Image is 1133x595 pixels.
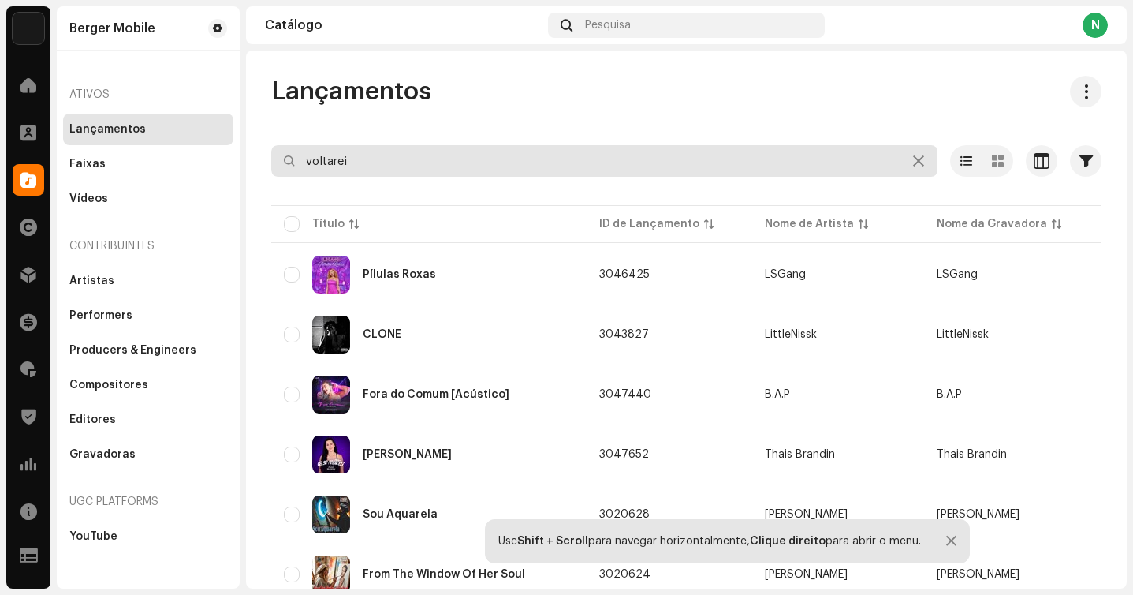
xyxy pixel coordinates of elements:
div: Artistas [69,275,114,287]
span: Lançamentos [271,76,431,107]
div: Catálogo [265,19,542,32]
span: 3043827 [599,329,649,340]
re-m-nav-item: Vídeos [63,183,233,215]
input: Pesquisa [271,145,937,177]
span: B.A.P [765,389,911,400]
span: 3020624 [599,569,650,580]
div: Producers & Engineers [69,344,196,357]
span: B.A.P [937,389,962,400]
div: From The Window Of Her Soul [363,569,525,580]
span: 3047440 [599,389,651,400]
div: N [1083,13,1108,38]
re-m-nav-item: YouTube [63,521,233,552]
span: 3047652 [599,449,649,460]
div: CLONE [363,329,401,340]
div: B.A.P [765,389,790,400]
re-m-nav-item: Producers & Engineers [63,335,233,366]
div: Pílulas Roxas [363,269,436,280]
div: Berger Mobile [69,22,155,35]
div: Sou Aquarela [363,509,438,520]
strong: Clique direito [750,536,826,547]
img: 46384dad-48b2-425b-8bb9-30c416536c4c [312,256,350,294]
re-a-nav-header: Ativos [63,76,233,114]
span: Thais Brandin [937,449,1007,460]
div: ID de Lançamento [599,216,699,232]
span: LSGang [765,269,911,280]
div: Lançamentos [69,123,146,136]
div: [PERSON_NAME] [765,569,848,580]
re-m-nav-item: Compositores [63,369,233,401]
div: Celso Portiolli [363,449,452,460]
span: Alfredo Assumpção [765,509,911,520]
div: Compositores [69,379,148,391]
span: LittleNissk [765,329,911,340]
div: Performers [69,309,132,322]
div: Thais Brandin [765,449,835,460]
span: Pesquisa [585,19,631,32]
img: 233e43c6-7e71-491f-aafb-3190f84b0613 [312,496,350,533]
strong: Shift + Scroll [517,536,588,547]
div: Título [312,216,345,232]
div: LSGang [765,269,806,280]
span: LSGang [937,269,978,280]
div: Editores [69,414,116,426]
span: Alfredo Assumpção [937,509,1019,520]
img: 46d46a23-1375-46c3-9134-00aadcfe78a4 [312,556,350,593]
span: Alfredo Assumpção [765,569,911,580]
div: [PERSON_NAME] [765,509,848,520]
div: Vídeos [69,193,108,205]
span: 3020628 [599,509,650,520]
re-m-nav-item: Performers [63,300,233,331]
img: ce44fecc-f09a-4c08-b922-014be1f0f8bb [312,436,350,473]
div: LittleNissk [765,329,817,340]
span: LittleNissk [937,329,989,340]
re-a-nav-header: UGC Platforms [63,483,233,521]
re-m-nav-item: Editores [63,404,233,436]
re-a-nav-header: Contribuintes [63,227,233,265]
re-m-nav-item: Faixas [63,148,233,180]
div: Nome de Artista [765,216,854,232]
div: Gravadoras [69,448,136,461]
div: Faixas [69,158,106,170]
span: Thais Brandin [765,449,911,460]
re-m-nav-item: Artistas [63,265,233,297]
span: 3046425 [599,269,650,280]
div: YouTube [69,530,117,543]
img: 102f2c20-9e38-4e18-b9f3-b20ef703b5ae [312,316,350,354]
re-m-nav-item: Gravadoras [63,439,233,470]
img: e6131143-0e81-4327-8ed2-402d43083518 [312,376,350,414]
div: Fora do Comum [Acústico] [363,389,509,400]
div: Use para navegar horizontalmente, para abrir o menu. [498,535,921,548]
re-m-nav-item: Lançamentos [63,114,233,145]
span: Alfredo Assumpção [937,569,1019,580]
div: Nome da Gravadora [937,216,1047,232]
img: 70c0b94c-19e5-4c8c-a028-e13e35533bab [13,13,44,44]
